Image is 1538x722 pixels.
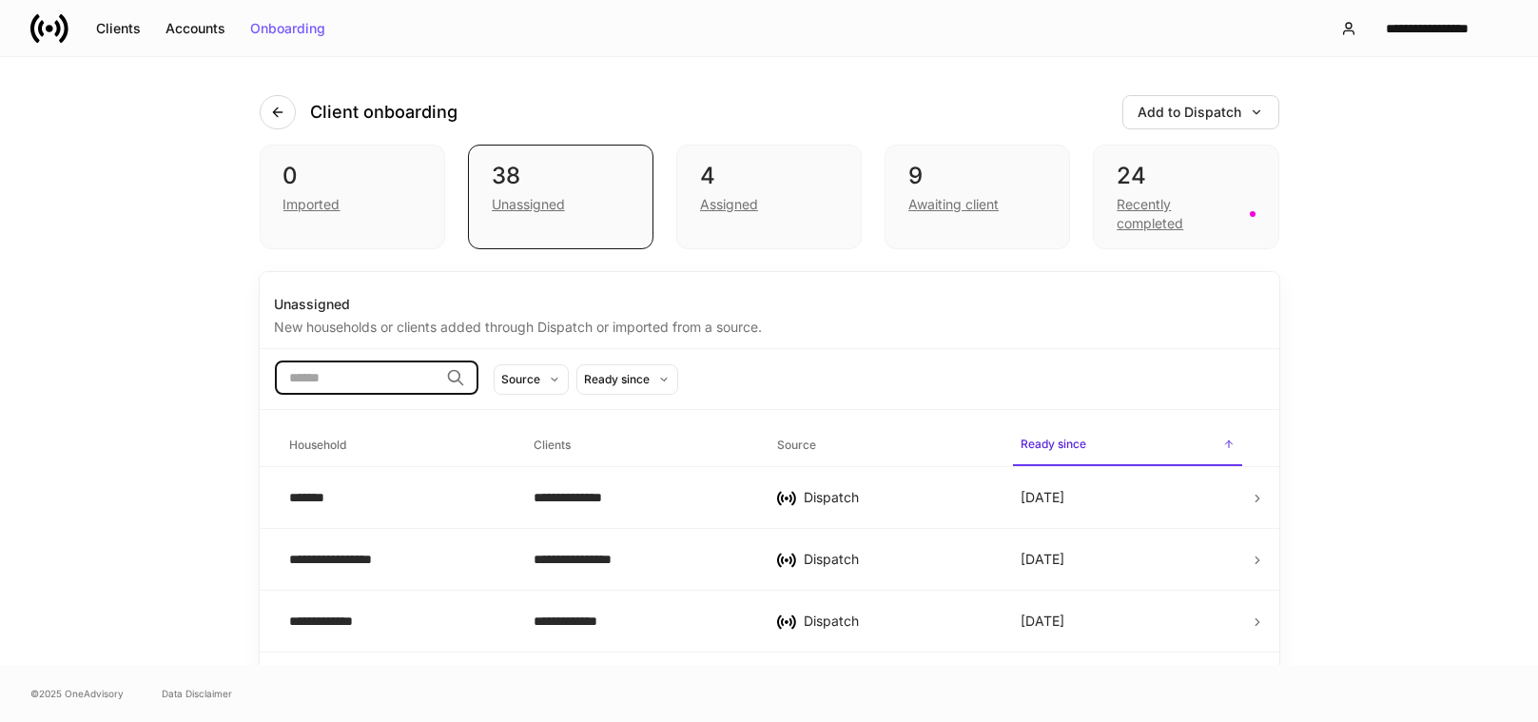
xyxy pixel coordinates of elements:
button: Source [494,364,569,395]
h6: Household [290,436,347,454]
div: 0Imported [260,145,445,249]
div: 4Assigned [676,145,862,249]
span: Source [769,426,998,465]
button: Clients [84,13,153,44]
div: Source [502,370,541,388]
a: Data Disclaimer [162,686,232,701]
div: 4 [700,161,838,191]
p: [DATE] [1021,612,1064,631]
h6: Clients [534,436,571,454]
h4: Client onboarding [311,101,458,124]
button: Add to Dispatch [1122,95,1279,129]
div: Ready since [585,370,651,388]
span: Clients [526,426,754,465]
div: Awaiting client [908,195,999,214]
div: Clients [96,22,141,35]
div: Unassigned [492,195,565,214]
span: Ready since [1013,425,1241,466]
div: Accounts [165,22,225,35]
button: Accounts [153,13,238,44]
div: New households or clients added through Dispatch or imported from a source. [275,314,1264,337]
div: 24 [1117,161,1255,191]
div: Onboarding [250,22,325,35]
p: [DATE] [1021,488,1064,507]
div: Dispatch [804,488,990,507]
div: 24Recently completed [1093,145,1278,249]
h6: Source [777,436,816,454]
div: Add to Dispatch [1139,106,1263,119]
div: 9Awaiting client [885,145,1070,249]
div: 38Unassigned [468,145,653,249]
p: [DATE] [1021,550,1064,569]
button: Ready since [576,364,678,395]
div: Assigned [700,195,758,214]
button: Onboarding [238,13,338,44]
div: Dispatch [804,612,990,631]
div: 38 [492,161,630,191]
div: 0 [283,161,421,191]
div: Unassigned [275,295,1264,314]
div: Dispatch [804,550,990,569]
div: 9 [908,161,1046,191]
div: Recently completed [1117,195,1237,233]
span: © 2025 OneAdvisory [30,686,124,701]
div: Imported [283,195,341,214]
h6: Ready since [1021,435,1086,453]
span: Household [282,426,511,465]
